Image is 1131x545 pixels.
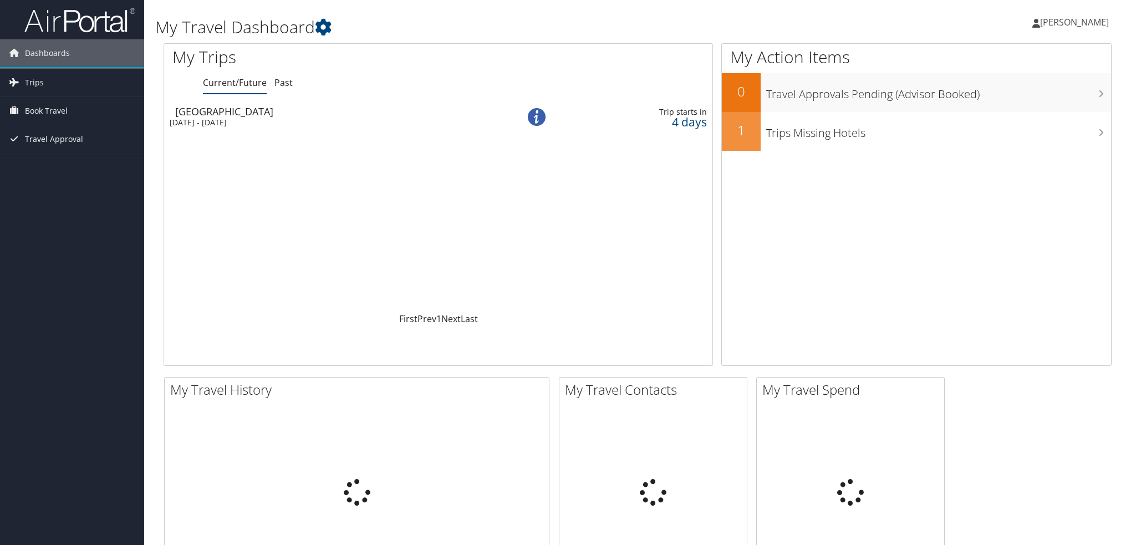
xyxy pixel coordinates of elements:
[172,45,476,69] h1: My Trips
[1032,6,1120,39] a: [PERSON_NAME]
[528,108,546,126] img: alert-flat-solid-info.png
[722,121,761,140] h2: 1
[441,313,461,325] a: Next
[175,106,490,116] div: [GEOGRAPHIC_DATA]
[436,313,441,325] a: 1
[155,16,798,39] h1: My Travel Dashboard
[25,69,44,96] span: Trips
[585,107,707,117] div: Trip starts in
[722,73,1111,112] a: 0Travel Approvals Pending (Advisor Booked)
[722,45,1111,69] h1: My Action Items
[25,125,83,153] span: Travel Approval
[766,81,1111,102] h3: Travel Approvals Pending (Advisor Booked)
[766,120,1111,141] h3: Trips Missing Hotels
[170,380,549,399] h2: My Travel History
[585,117,707,127] div: 4 days
[565,380,747,399] h2: My Travel Contacts
[203,77,267,89] a: Current/Future
[762,380,944,399] h2: My Travel Spend
[461,313,478,325] a: Last
[399,313,417,325] a: First
[274,77,293,89] a: Past
[25,97,68,125] span: Book Travel
[24,7,135,33] img: airportal-logo.png
[417,313,436,325] a: Prev
[722,82,761,101] h2: 0
[170,118,484,128] div: [DATE] - [DATE]
[722,112,1111,151] a: 1Trips Missing Hotels
[25,39,70,67] span: Dashboards
[1040,16,1109,28] span: [PERSON_NAME]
